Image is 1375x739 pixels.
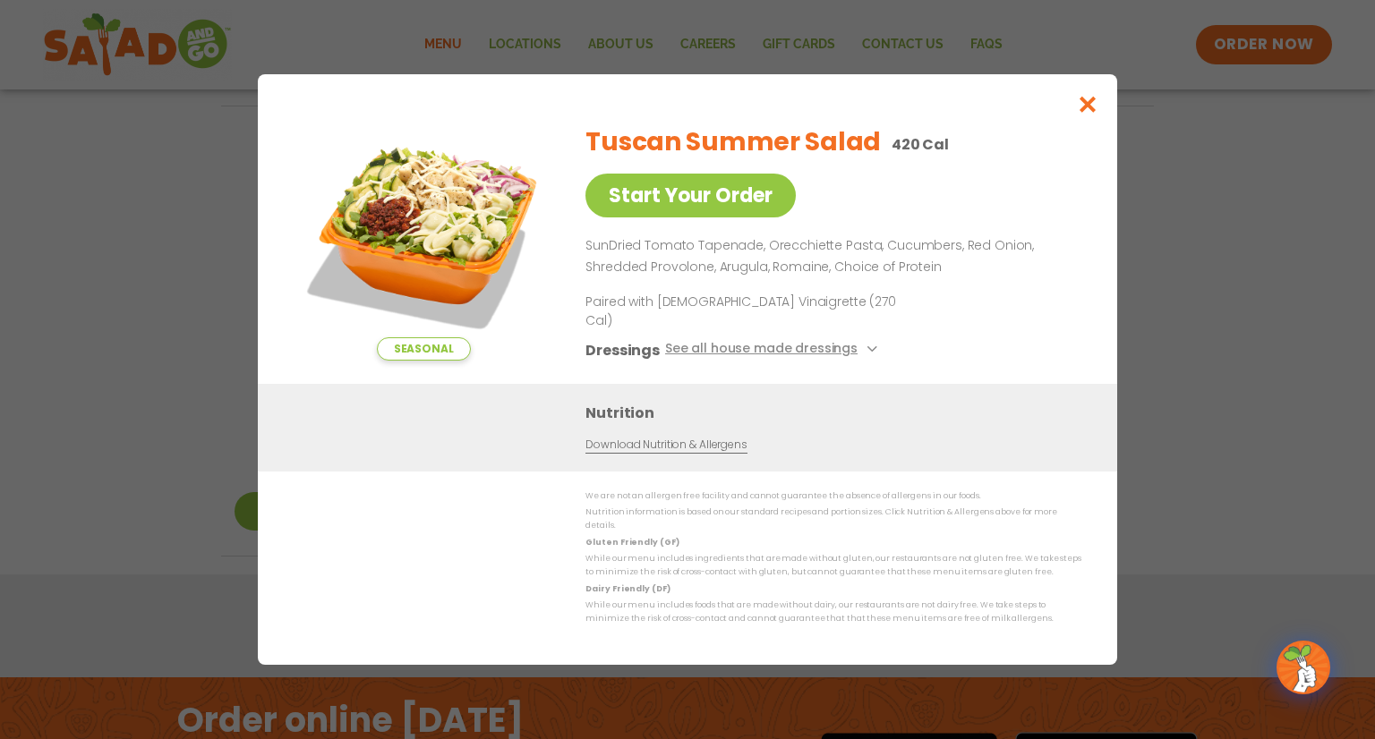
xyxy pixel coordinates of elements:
[377,337,471,361] span: Seasonal
[1278,642,1328,692] img: wpChatIcon
[585,293,917,330] p: Paired with [DEMOGRAPHIC_DATA] Vinaigrette (270 Cal)
[665,339,883,361] button: See all house made dressings
[585,235,1074,278] p: SunDried Tomato Tapenade, Orecchiette Pasta, Cucumbers, Red Onion, Shredded Provolone, Arugula, R...
[585,537,679,548] strong: Gluten Friendly (GF)
[585,437,747,454] a: Download Nutrition & Allergens
[585,552,1081,580] p: While our menu includes ingredients that are made without gluten, our restaurants are not gluten ...
[585,489,1081,503] p: We are not an allergen free facility and cannot guarantee the absence of allergens in our foods.
[585,583,670,594] strong: Dairy Friendly (DF)
[585,402,1090,424] h3: Nutrition
[585,174,796,217] a: Start Your Order
[1059,74,1117,134] button: Close modal
[585,123,881,161] h2: Tuscan Summer Salad
[892,133,949,156] p: 420 Cal
[585,339,660,361] h3: Dressings
[298,110,549,361] img: Featured product photo for Tuscan Summer Salad
[585,599,1081,626] p: While our menu includes foods that are made without dairy, our restaurants are not dairy free. We...
[585,505,1081,533] p: Nutrition information is based on our standard recipes and portion sizes. Click Nutrition & Aller...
